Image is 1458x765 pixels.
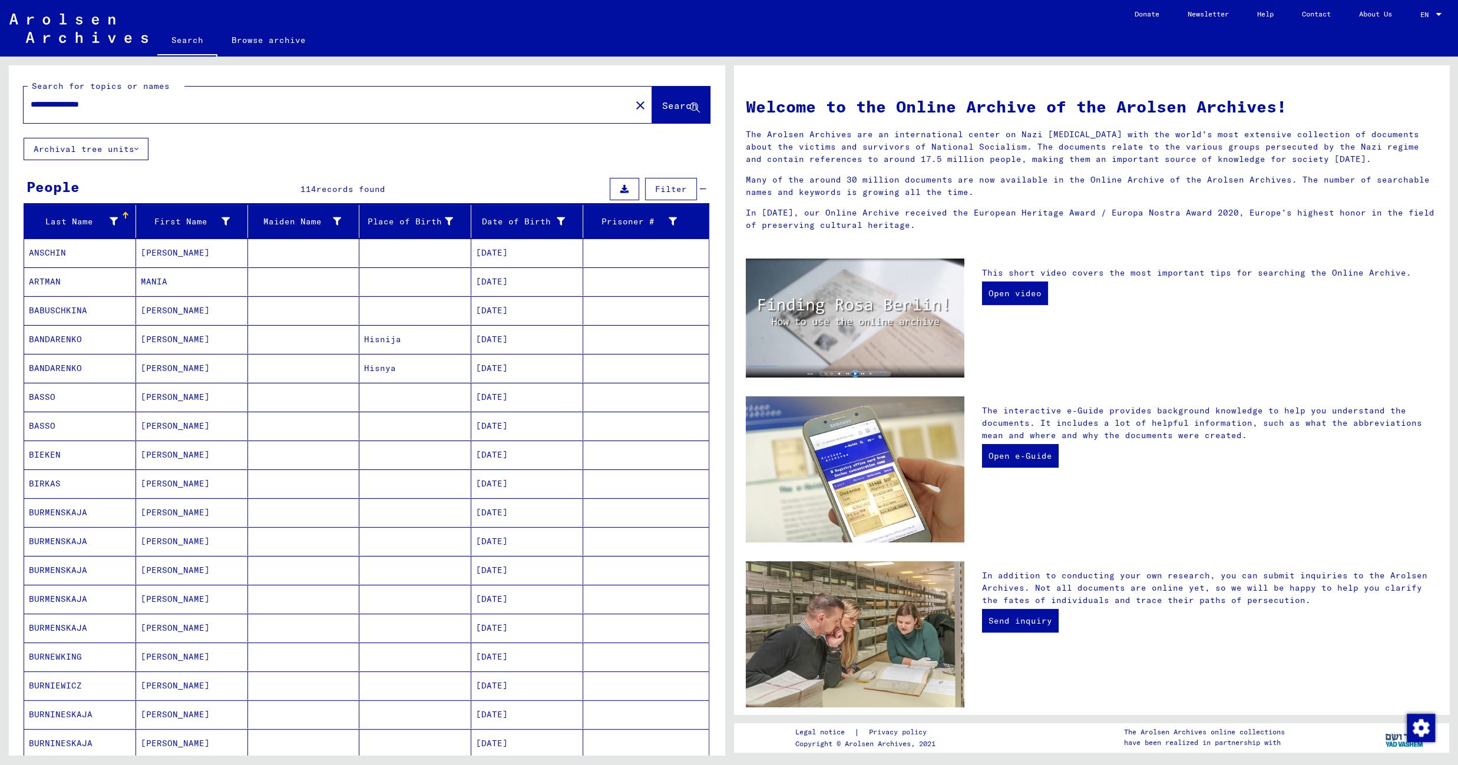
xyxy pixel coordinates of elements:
span: 114 [300,184,316,194]
p: The interactive e-Guide provides background knowledge to help you understand the documents. It in... [982,405,1437,442]
p: have been realized in partnership with [1124,737,1285,748]
mat-cell: [DATE] [471,469,583,498]
img: Change consent [1407,714,1435,742]
mat-cell: [DATE] [471,527,583,555]
mat-cell: BURMENSKAJA [24,556,136,584]
mat-cell: BABUSCHKINA [24,296,136,324]
mat-cell: [DATE] [471,498,583,526]
mat-cell: BURNINESKAJA [24,700,136,728]
div: | [795,726,940,738]
span: records found [316,184,385,194]
mat-cell: ANSCHIN [24,239,136,267]
div: Last Name [29,216,118,228]
div: First Name [141,212,247,231]
mat-cell: BANDARENKO [24,354,136,382]
p: Copyright © Arolsen Archives, 2021 [795,738,940,749]
p: In [DATE], our Online Archive received the European Heritage Award / Europa Nostra Award 2020, Eu... [746,207,1438,231]
mat-header-cell: Prisoner # [583,205,709,238]
span: Search [662,100,697,111]
img: inquiries.jpg [746,561,964,707]
a: Privacy policy [859,726,940,738]
a: Search [157,26,217,57]
img: eguide.jpg [746,396,964,542]
mat-cell: [PERSON_NAME] [136,729,248,757]
button: Clear [629,93,652,117]
mat-icon: close [633,98,647,112]
div: Prisoner # [588,216,677,228]
mat-cell: [PERSON_NAME] [136,441,248,469]
mat-cell: BASSO [24,412,136,440]
div: Change consent [1406,713,1434,741]
p: This short video covers the most important tips for searching the Online Archive. [982,267,1437,279]
mat-cell: [PERSON_NAME] [136,239,248,267]
mat-header-cell: Place of Birth [359,205,471,238]
mat-cell: [PERSON_NAME] [136,498,248,526]
mat-cell: BIEKEN [24,441,136,469]
mat-cell: [PERSON_NAME] [136,614,248,642]
h1: Welcome to the Online Archive of the Arolsen Archives! [746,94,1438,119]
mat-cell: [DATE] [471,556,583,584]
mat-cell: BURNINESKAJA [24,729,136,757]
mat-cell: BIRKAS [24,469,136,498]
mat-cell: BANDARENKO [24,325,136,353]
mat-cell: [DATE] [471,441,583,469]
mat-cell: [DATE] [471,643,583,671]
div: Date of Birth [476,216,565,228]
div: Maiden Name [253,216,342,228]
mat-cell: [PERSON_NAME] [136,325,248,353]
mat-cell: [DATE] [471,729,583,757]
mat-cell: [PERSON_NAME] [136,469,248,498]
a: Browse archive [217,26,320,54]
mat-cell: [DATE] [471,412,583,440]
mat-cell: [DATE] [471,585,583,613]
img: yv_logo.png [1383,723,1427,752]
mat-cell: BURMENSKAJA [24,614,136,642]
a: Legal notice [795,726,854,738]
mat-cell: Hisnija [359,325,471,353]
mat-cell: Hisnya [359,354,471,382]
mat-cell: [DATE] [471,354,583,382]
a: Send inquiry [982,609,1059,632]
mat-cell: [PERSON_NAME] [136,700,248,728]
div: Place of Birth [364,212,471,231]
mat-label: Search for topics or names [32,81,170,91]
div: Maiden Name [253,212,359,231]
mat-cell: [DATE] [471,383,583,411]
mat-cell: [PERSON_NAME] [136,671,248,700]
mat-cell: [PERSON_NAME] [136,643,248,671]
button: Search [652,87,710,123]
mat-cell: BURMENSKAJA [24,585,136,613]
p: The Arolsen Archives online collections [1124,727,1285,737]
mat-cell: BASSO [24,383,136,411]
mat-cell: ARTMAN [24,267,136,296]
mat-cell: [PERSON_NAME] [136,383,248,411]
mat-cell: [PERSON_NAME] [136,412,248,440]
mat-cell: [PERSON_NAME] [136,527,248,555]
div: Prisoner # [588,212,695,231]
mat-cell: BURNIEWICZ [24,671,136,700]
mat-cell: [DATE] [471,296,583,324]
mat-cell: BURNEWKING [24,643,136,671]
mat-cell: BURMENSKAJA [24,527,136,555]
mat-cell: [PERSON_NAME] [136,296,248,324]
div: Place of Birth [364,216,453,228]
div: People [27,176,80,197]
img: video.jpg [746,259,964,377]
mat-cell: [DATE] [471,239,583,267]
p: The Arolsen Archives are an international center on Nazi [MEDICAL_DATA] with the world’s most ext... [746,128,1438,165]
mat-cell: [DATE] [471,671,583,700]
mat-header-cell: Last Name [24,205,136,238]
a: Open e-Guide [982,444,1059,468]
mat-cell: [PERSON_NAME] [136,354,248,382]
mat-header-cell: Maiden Name [248,205,360,238]
img: Arolsen_neg.svg [9,14,148,43]
span: EN [1420,11,1433,19]
mat-cell: [PERSON_NAME] [136,556,248,584]
div: Last Name [29,212,135,231]
mat-header-cell: First Name [136,205,248,238]
mat-cell: [DATE] [471,325,583,353]
mat-cell: BURMENSKAJA [24,498,136,526]
mat-cell: [PERSON_NAME] [136,585,248,613]
mat-cell: MANIA [136,267,248,296]
p: In addition to conducting your own research, you can submit inquiries to the Arolsen Archives. No... [982,569,1437,607]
